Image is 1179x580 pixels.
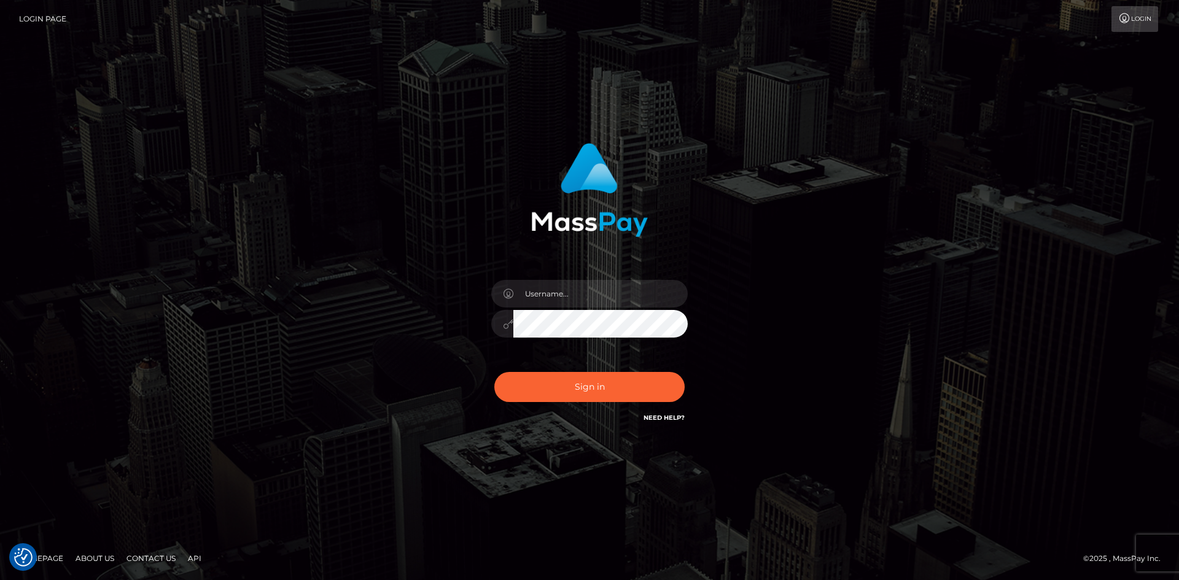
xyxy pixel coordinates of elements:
[14,548,33,566] img: Revisit consent button
[14,548,33,566] button: Consent Preferences
[71,549,119,568] a: About Us
[183,549,206,568] a: API
[122,549,181,568] a: Contact Us
[531,143,648,237] img: MassPay Login
[14,549,68,568] a: Homepage
[19,6,66,32] a: Login Page
[644,414,685,422] a: Need Help?
[494,372,685,402] button: Sign in
[1083,552,1170,565] div: © 2025 , MassPay Inc.
[513,280,688,307] input: Username...
[1111,6,1158,32] a: Login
